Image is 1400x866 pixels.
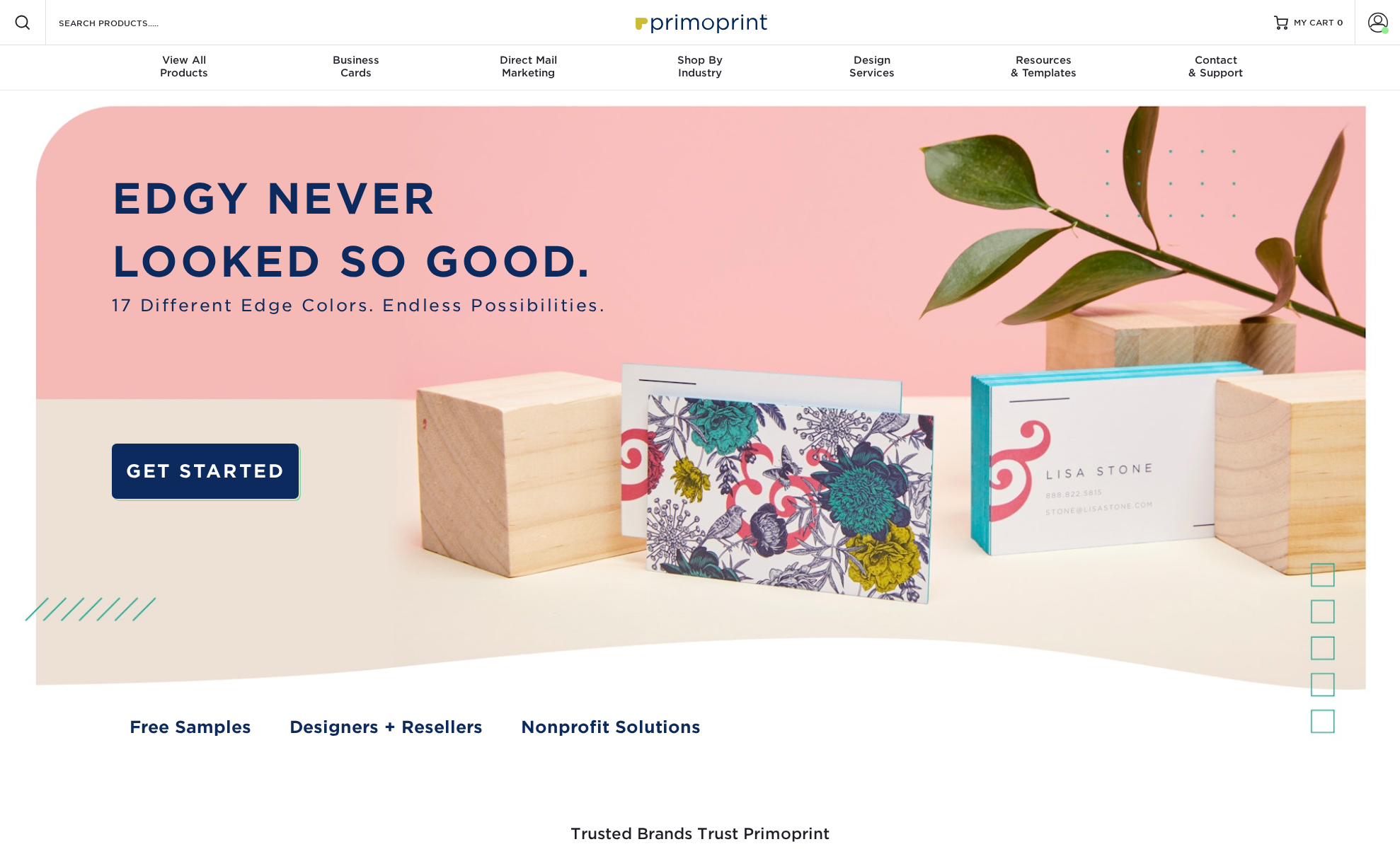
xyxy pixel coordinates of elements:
[442,54,614,79] div: Marketing
[1130,54,1302,67] span: Contact
[786,45,958,91] a: DesignServices
[958,54,1130,67] span: Resources
[130,715,251,740] a: Free Samples
[1294,17,1334,29] span: MY CART
[112,230,605,293] p: LOOKED SO GOOD.
[286,791,1114,860] h3: Trusted Brands Trust Primoprint
[614,45,786,91] a: Shop ByIndustry
[270,45,442,91] a: BusinessCards
[521,715,701,740] a: Nonprofit Solutions
[614,54,786,79] div: Industry
[98,54,270,67] span: View All
[57,14,195,31] input: SEARCH PRODUCTS.....
[1130,45,1302,91] a: Contact& Support
[270,54,442,67] span: Business
[270,54,442,79] div: Cards
[786,54,958,67] span: Design
[958,54,1130,79] div: & Templates
[614,54,786,67] span: Shop By
[442,45,614,91] a: Direct MailMarketing
[958,45,1130,91] a: Resources& Templates
[1130,54,1302,79] div: & Support
[112,293,605,318] span: 17 Different Edge Colors. Endless Possibilities.
[629,7,771,37] img: Primoprint
[98,45,270,91] a: View AllProducts
[112,444,299,499] a: GET STARTED
[786,54,958,79] div: Services
[442,54,614,67] span: Direct Mail
[289,715,483,740] a: Designers + Resellers
[112,167,605,230] p: EDGY NEVER
[1337,18,1343,28] span: 0
[98,54,270,79] div: Products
